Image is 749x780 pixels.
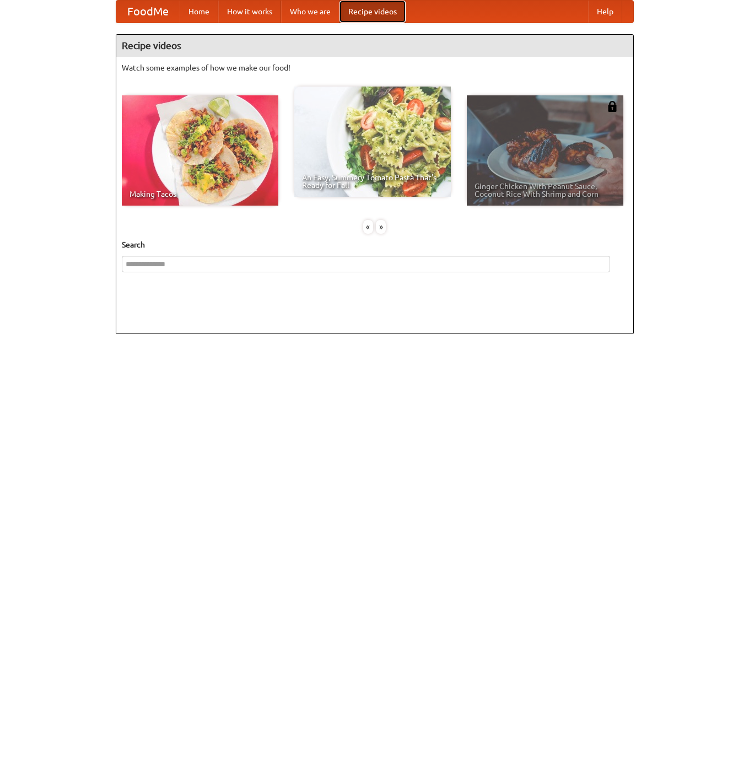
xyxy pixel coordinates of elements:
a: An Easy, Summery Tomato Pasta That's Ready for Fall [294,87,451,197]
span: An Easy, Summery Tomato Pasta That's Ready for Fall [302,174,443,189]
span: Making Tacos [130,190,271,198]
a: FoodMe [116,1,180,23]
h5: Search [122,239,628,250]
a: Help [588,1,622,23]
a: Who we are [281,1,340,23]
a: How it works [218,1,281,23]
a: Recipe videos [340,1,406,23]
h4: Recipe videos [116,35,633,57]
div: « [363,220,373,234]
img: 483408.png [607,101,618,112]
p: Watch some examples of how we make our food! [122,62,628,73]
a: Making Tacos [122,95,278,206]
a: Home [180,1,218,23]
div: » [376,220,386,234]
